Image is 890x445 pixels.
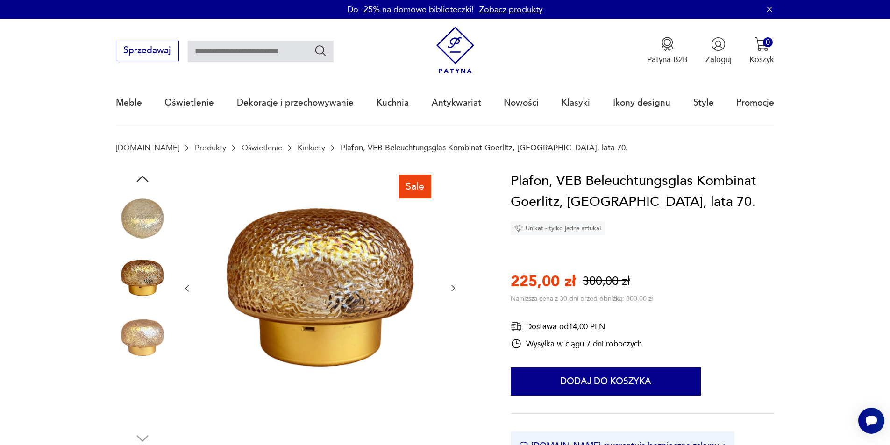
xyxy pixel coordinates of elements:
a: Sprzedawaj [116,48,179,55]
a: Zobacz produkty [479,4,543,15]
button: Patyna B2B [647,37,688,65]
img: Zdjęcie produktu Plafon, VEB Beleuchtungsglas Kombinat Goerlitz, Niemcy, lata 70. [116,192,169,245]
div: 0 [763,37,773,47]
a: Produkty [195,143,226,152]
a: Dekoracje i przechowywanie [237,81,354,124]
img: Zdjęcie produktu Plafon, VEB Beleuchtungsglas Kombinat Goerlitz, Niemcy, lata 70. [116,370,169,424]
img: Ikonka użytkownika [711,37,726,51]
a: Klasyki [562,81,590,124]
button: Zaloguj [705,37,732,65]
img: Ikona koszyka [755,37,769,51]
a: Kinkiety [298,143,325,152]
img: Ikona dostawy [511,321,522,332]
h1: Plafon, VEB Beleuchtungsglas Kombinat Goerlitz, [GEOGRAPHIC_DATA], lata 70. [511,170,774,213]
button: Dodaj do koszyka [511,367,701,396]
p: 300,00 zł [583,273,630,290]
p: Zaloguj [705,54,732,65]
img: Zdjęcie produktu Plafon, VEB Beleuchtungsglas Kombinat Goerlitz, Niemcy, lata 70. [203,170,437,404]
div: Unikat - tylko jedna sztuka! [511,221,605,235]
a: Antykwariat [432,81,481,124]
img: Ikona diamentu [514,224,523,233]
div: Wysyłka w ciągu 7 dni roboczych [511,338,642,349]
button: Sprzedawaj [116,41,179,61]
div: Sale [399,175,431,198]
iframe: Smartsupp widget button [858,408,884,434]
p: 225,00 zł [511,271,576,292]
img: Zdjęcie produktu Plafon, VEB Beleuchtungsglas Kombinat Goerlitz, Niemcy, lata 70. [116,311,169,364]
a: [DOMAIN_NAME] [116,143,179,152]
a: Kuchnia [377,81,409,124]
a: Promocje [736,81,774,124]
a: Ikona medaluPatyna B2B [647,37,688,65]
a: Meble [116,81,142,124]
a: Ikony designu [613,81,670,124]
p: Najniższa cena z 30 dni przed obniżką: 300,00 zł [511,294,653,303]
p: Patyna B2B [647,54,688,65]
p: Plafon, VEB Beleuchtungsglas Kombinat Goerlitz, [GEOGRAPHIC_DATA], lata 70. [341,143,628,152]
div: Dostawa od 14,00 PLN [511,321,642,332]
a: Oświetlenie [164,81,214,124]
button: Szukaj [314,44,328,57]
p: Koszyk [749,54,774,65]
a: Style [693,81,714,124]
p: Do -25% na domowe biblioteczki! [347,4,474,15]
button: 0Koszyk [749,37,774,65]
img: Zdjęcie produktu Plafon, VEB Beleuchtungsglas Kombinat Goerlitz, Niemcy, lata 70. [116,251,169,304]
a: Oświetlenie [242,143,282,152]
img: Patyna - sklep z meblami i dekoracjami vintage [432,27,479,74]
a: Nowości [504,81,539,124]
img: Ikona medalu [660,37,675,51]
